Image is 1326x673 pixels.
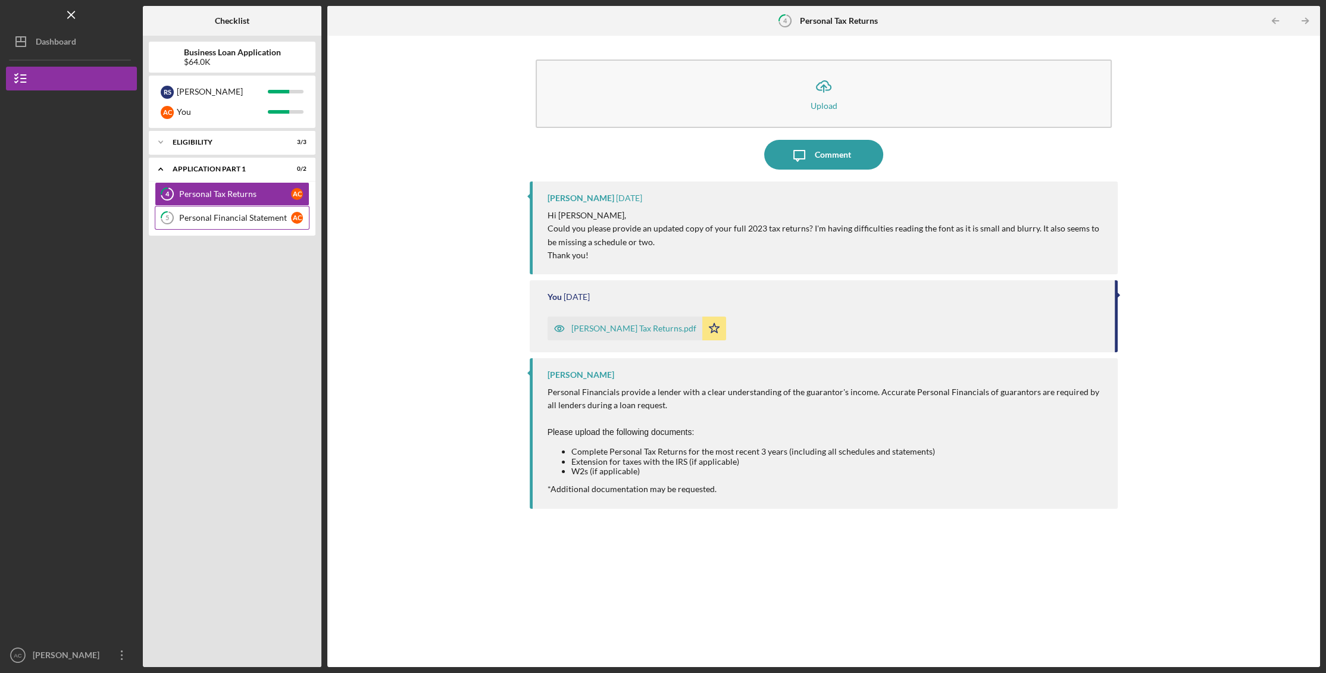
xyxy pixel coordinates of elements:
[571,467,1106,476] li: W2s (if applicable)
[179,213,291,223] div: Personal Financial Statement
[548,292,562,302] div: You
[173,139,277,146] div: Eligibility
[161,86,174,99] div: R S
[165,190,170,198] tspan: 4
[548,222,1106,249] p: Could you please provide an updated copy of your full 2023 tax returns? I'm having difficulties r...
[291,212,303,224] div: A C
[571,457,1106,467] li: Extension for taxes with the IRS (if applicable)
[155,182,309,206] a: 4Personal Tax ReturnsAC
[173,165,277,173] div: Application Part 1
[36,30,76,57] div: Dashboard
[571,447,1106,456] li: Complete Personal Tax Returns for the most recent 3 years (including all schedules and statements)
[548,317,726,340] button: [PERSON_NAME] Tax Returns.pdf
[814,140,850,170] div: Comment
[616,193,642,203] time: 2025-08-11 22:04
[548,386,1106,439] p: Personal Financials provide a lender with a clear understanding of the guarantor's income. Accura...
[564,292,590,302] time: 2025-08-11 20:50
[536,60,1112,128] button: Upload
[30,643,107,670] div: [PERSON_NAME]
[165,214,169,222] tspan: 5
[184,57,281,67] div: $64.0K
[548,370,614,380] div: [PERSON_NAME]
[548,209,1106,222] p: Hi [PERSON_NAME],
[764,140,883,170] button: Comment
[810,101,837,110] div: Upload
[177,82,268,102] div: [PERSON_NAME]
[6,30,137,54] button: Dashboard
[177,102,268,122] div: You
[155,206,309,230] a: 5Personal Financial StatementAC
[800,16,878,26] b: Personal Tax Returns
[6,643,137,667] button: AC[PERSON_NAME]
[783,17,787,24] tspan: 4
[161,106,174,119] div: A C
[215,16,249,26] b: Checklist
[285,165,307,173] div: 0 / 2
[179,189,291,199] div: Personal Tax Returns
[548,386,1106,494] div: *Additional documentation may be requested.
[548,249,1106,262] p: Thank you!
[14,652,21,659] text: AC
[285,139,307,146] div: 3 / 3
[571,324,696,333] div: [PERSON_NAME] Tax Returns.pdf
[548,427,695,437] span: Please upload the following documents:
[184,48,281,57] b: Business Loan Application
[291,188,303,200] div: A C
[548,193,614,203] div: [PERSON_NAME]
